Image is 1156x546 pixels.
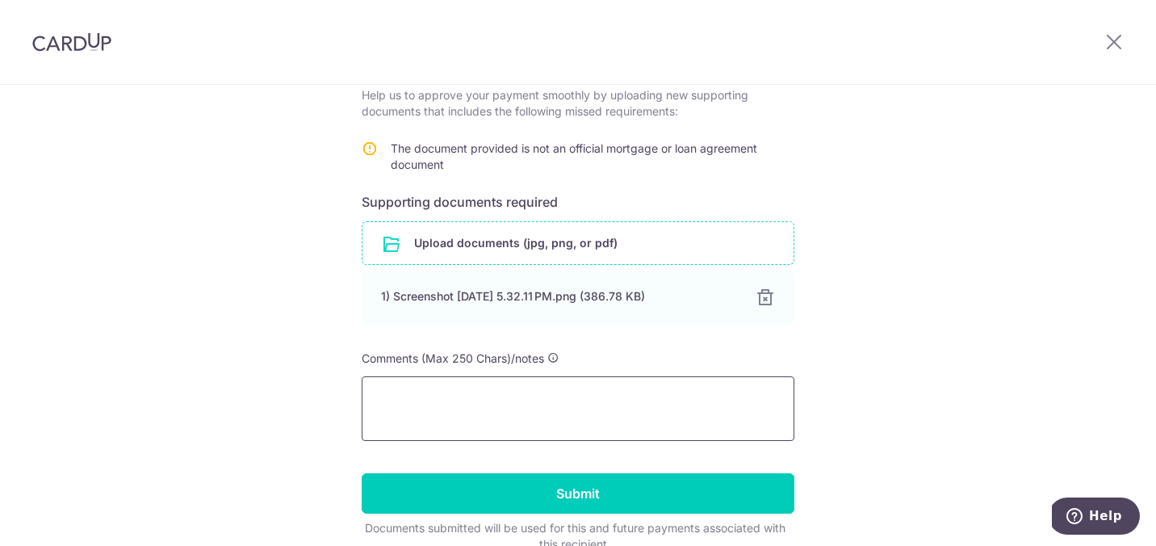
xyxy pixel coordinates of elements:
[362,192,794,212] h6: Supporting documents required
[32,32,111,52] img: CardUp
[362,221,794,265] div: Upload documents (jpg, png, or pdf)
[391,141,757,171] span: The document provided is not an official mortgage or loan agreement document
[381,288,736,304] div: 1) Screenshot [DATE] 5.32.11 PM.png (386.78 KB)
[362,351,544,365] span: Comments (Max 250 Chars)/notes
[362,473,794,514] input: Submit
[1052,498,1140,538] iframe: Opens a widget where you can find more information
[362,87,794,120] p: Help us to approve your payment smoothly by uploading new supporting documents that includes the ...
